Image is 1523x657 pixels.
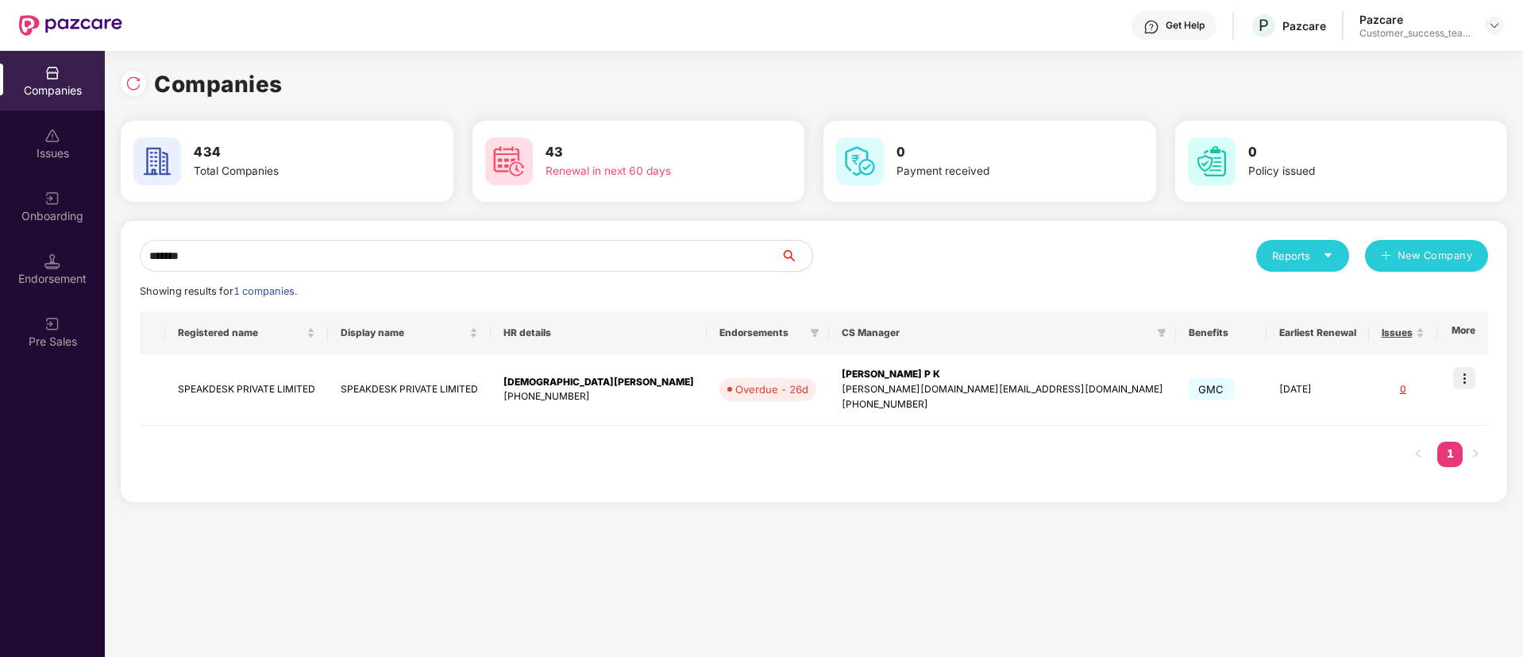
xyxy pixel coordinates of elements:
[896,163,1097,180] div: Payment received
[165,354,328,426] td: SPEAKDESK PRIVATE LIMITED
[140,285,297,297] span: Showing results for
[1405,442,1431,467] button: left
[194,163,394,180] div: Total Companies
[1439,311,1488,354] th: More
[165,311,328,354] th: Registered name
[1248,142,1448,163] h3: 0
[1267,354,1369,426] td: [DATE]
[1437,442,1463,466] a: 1
[1381,250,1391,263] span: plus
[1365,240,1488,272] button: plusNew Company
[546,142,746,163] h3: 43
[1453,367,1475,389] img: icon
[1359,12,1471,27] div: Pazcare
[842,367,1163,382] div: [PERSON_NAME] P K
[1189,378,1234,400] span: GMC
[154,67,283,102] h1: Companies
[780,249,812,262] span: search
[1248,163,1448,180] div: Policy issued
[1188,137,1236,185] img: svg+xml;base64,PHN2ZyB4bWxucz0iaHR0cDovL3d3dy53My5vcmcvMjAwMC9zdmciIHdpZHRoPSI2MCIgaGVpZ2h0PSI2MC...
[1369,311,1437,354] th: Issues
[807,323,823,342] span: filter
[780,240,813,272] button: search
[1359,27,1471,40] div: Customer_success_team_lead
[125,75,141,91] img: svg+xml;base64,PHN2ZyBpZD0iUmVsb2FkLTMyeDMyIiB4bWxucz0iaHR0cDovL3d3dy53My5vcmcvMjAwMC9zdmciIHdpZH...
[1282,18,1326,33] div: Pazcare
[178,327,303,339] span: Registered name
[44,128,60,144] img: svg+xml;base64,PHN2ZyBpZD0iSXNzdWVzX2Rpc2FibGVkIiB4bWxucz0iaHR0cDovL3d3dy53My5vcmcvMjAwMC9zdmciIH...
[1398,248,1473,264] span: New Company
[328,354,491,426] td: SPEAKDESK PRIVATE LIMITED
[19,15,122,36] img: New Pazcare Logo
[485,137,533,185] img: svg+xml;base64,PHN2ZyB4bWxucz0iaHR0cDovL3d3dy53My5vcmcvMjAwMC9zdmciIHdpZHRoPSI2MCIgaGVpZ2h0PSI2MC...
[836,137,884,185] img: svg+xml;base64,PHN2ZyB4bWxucz0iaHR0cDovL3d3dy53My5vcmcvMjAwMC9zdmciIHdpZHRoPSI2MCIgaGVpZ2h0PSI2MC...
[1176,311,1267,354] th: Benefits
[1267,311,1369,354] th: Earliest Renewal
[1166,19,1205,32] div: Get Help
[44,253,60,269] img: svg+xml;base64,PHN2ZyB3aWR0aD0iMTQuNSIgaGVpZ2h0PSIxNC41IiB2aWV3Qm94PSIwIDAgMTYgMTYiIGZpbGw9Im5vbm...
[44,65,60,81] img: svg+xml;base64,PHN2ZyBpZD0iQ29tcGFuaWVzIiB4bWxucz0iaHR0cDovL3d3dy53My5vcmcvMjAwMC9zdmciIHdpZHRoPS...
[1413,449,1423,458] span: left
[44,316,60,332] img: svg+xml;base64,PHN2ZyB3aWR0aD0iMjAiIGhlaWdodD0iMjAiIHZpZXdCb3g9IjAgMCAyMCAyMCIgZmlsbD0ibm9uZSIgeG...
[503,375,694,390] div: [DEMOGRAPHIC_DATA][PERSON_NAME]
[341,327,466,339] span: Display name
[842,382,1163,397] div: [PERSON_NAME][DOMAIN_NAME][EMAIL_ADDRESS][DOMAIN_NAME]
[810,328,819,338] span: filter
[1463,442,1488,467] button: right
[719,327,804,339] span: Endorsements
[328,311,491,354] th: Display name
[44,191,60,207] img: svg+xml;base64,PHN2ZyB3aWR0aD0iMjAiIGhlaWdodD0iMjAiIHZpZXdCb3g9IjAgMCAyMCAyMCIgZmlsbD0ibm9uZSIgeG...
[896,142,1097,163] h3: 0
[1463,442,1488,467] li: Next Page
[133,137,181,185] img: svg+xml;base64,PHN2ZyB4bWxucz0iaHR0cDovL3d3dy53My5vcmcvMjAwMC9zdmciIHdpZHRoPSI2MCIgaGVpZ2h0PSI2MC...
[1157,328,1166,338] span: filter
[842,327,1151,339] span: CS Manager
[503,389,694,404] div: [PHONE_NUMBER]
[842,397,1163,412] div: [PHONE_NUMBER]
[1437,442,1463,467] li: 1
[735,381,808,397] div: Overdue - 26d
[1259,16,1269,35] span: P
[1154,323,1170,342] span: filter
[1323,250,1333,261] span: caret-down
[491,311,707,354] th: HR details
[1405,442,1431,467] li: Previous Page
[1272,248,1333,264] div: Reports
[194,142,394,163] h3: 434
[1488,19,1501,32] img: svg+xml;base64,PHN2ZyBpZD0iRHJvcGRvd24tMzJ4MzIiIHhtbG5zPSJodHRwOi8vd3d3LnczLm9yZy8yMDAwL3N2ZyIgd2...
[1471,449,1480,458] span: right
[1143,19,1159,35] img: svg+xml;base64,PHN2ZyBpZD0iSGVscC0zMngzMiIgeG1sbnM9Imh0dHA6Ly93d3cudzMub3JnLzIwMDAvc3ZnIiB3aWR0aD...
[233,285,297,297] span: 1 companies.
[1382,382,1425,397] div: 0
[1382,327,1413,339] span: Issues
[546,163,746,180] div: Renewal in next 60 days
